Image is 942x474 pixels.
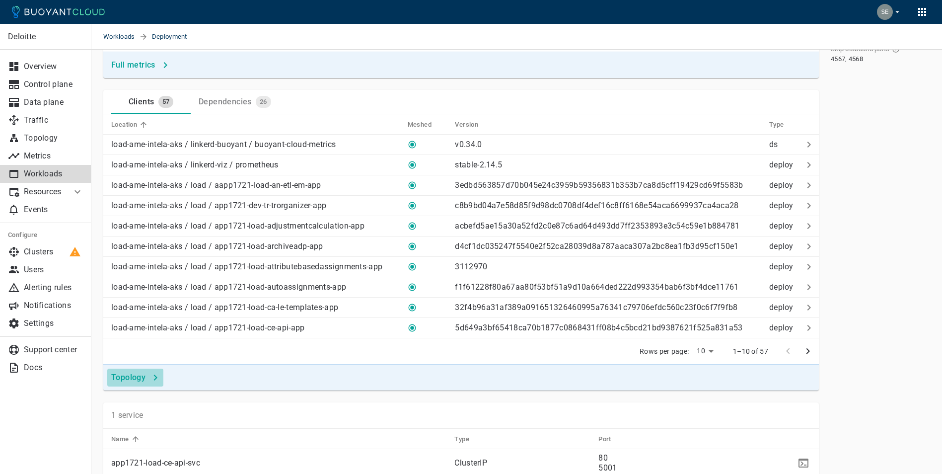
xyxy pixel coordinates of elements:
[111,60,155,70] h4: Full metrics
[455,120,491,129] span: Version
[454,435,469,443] h5: Type
[769,323,799,333] p: deploy
[107,56,173,74] button: Full metrics
[111,120,150,129] span: Location
[24,62,83,72] p: Overview
[111,201,327,211] p: load-ame-intela-aks / load / app1721-dev-tr-trorganizer-app
[111,303,338,313] p: load-ame-intela-aks / load / app1721-load-ca-le-templates-app
[877,4,893,20] img: Sesha Pillutla
[769,201,799,211] p: deploy
[111,180,321,190] p: load-ame-intela-aks / load / aapp1721-load-an-etl-em-app
[24,247,83,257] p: Clusters
[408,121,432,129] h5: Meshed
[598,435,624,444] span: Port
[455,201,738,210] p: c8b9bd04a7e58d85f9d98dc0708df4def16c8ff6168e54aca6699937ca4aca28
[152,24,199,50] span: Deployment
[24,265,83,275] p: Users
[191,90,279,114] a: Dependencies26
[24,169,83,179] p: Workloads
[256,98,271,106] span: 26
[455,180,743,190] p: 3edbd563857d70b045e24c3959b59356831b353b7ca8d5cff19429cd69f5583b
[195,93,252,107] div: Dependencies
[769,120,797,129] span: Type
[8,231,83,239] h5: Configure
[769,282,799,292] p: deploy
[111,241,323,251] p: load-ame-intela-aks / load / app1721-load-archiveadp-app
[640,346,689,356] p: Rows per page:
[111,221,364,231] p: load-ame-intela-aks / load / app1721-load-adjustmentcalculation-app
[158,98,174,106] span: 57
[24,151,83,161] p: Metrics
[24,97,83,107] p: Data plane
[111,121,137,129] h5: Location
[454,435,482,444] span: Type
[24,345,83,355] p: Support center
[798,341,818,361] button: next page
[103,24,139,50] a: Workloads
[455,140,482,149] p: v0.34.0
[455,282,738,292] p: f1f61228f80a67aa80f53bf51a9d10a664ded222d993354bab6f3bf4dce11761
[111,262,382,272] p: load-ame-intela-aks / load / app1721-load-attributebasedassignments-app
[111,435,129,443] h5: Name
[24,283,83,293] p: Alerting rules
[24,205,83,215] p: Events
[455,121,478,129] h5: Version
[455,241,738,251] p: d4cf1dc035247f5540e2f52ca28039d8a787aaca307a2bc8ea1fb3d95cf150e1
[598,453,710,463] p: 80
[111,458,446,468] p: app1721-load-ce-api-svc
[769,121,784,129] h5: Type
[24,79,83,89] p: Control plane
[769,160,799,170] p: deploy
[769,262,799,272] p: deploy
[454,458,590,468] p: ClusterIP
[111,140,336,150] p: load-ame-intela-aks / linkerd-buoyant / buoyant-cloud-metrics
[125,93,154,107] div: Clients
[111,410,144,420] p: 1 service
[111,90,191,114] a: Clients57
[769,221,799,231] p: deploy
[598,435,611,443] h5: Port
[24,187,64,197] p: Resources
[598,463,710,473] p: 5001
[455,262,487,271] p: 3112970
[455,323,742,332] p: 5d649a3bf65418ca70b1877c0868431ff08b4c5bcd21bd9387621f525a831a53
[111,323,305,333] p: load-ame-intela-aks / load / app1721-load-ce-api-app
[8,32,83,42] p: Deloitte
[769,140,799,150] p: ds
[107,369,163,387] button: Topology
[24,133,83,143] p: Topology
[24,318,83,328] p: Settings
[693,344,717,358] div: 10
[111,373,145,383] h4: Topology
[24,301,83,311] p: Notifications
[24,363,83,373] p: Docs
[24,115,83,125] p: Traffic
[831,55,863,63] span: 4567, 4568
[455,303,737,312] p: 32f4b96a31af389a091651326460995a76341c79706efdc560c23f0c6f7f9fb8
[111,160,279,170] p: load-ame-intela-aks / linkerd-viz / prometheus
[111,282,346,292] p: load-ame-intela-aks / load / app1721-load-autoassignments-app
[455,160,502,169] p: stable-2.14.5
[733,346,768,356] p: 1–10 of 57
[769,303,799,313] p: deploy
[408,120,444,129] span: Meshed
[769,241,799,251] p: deploy
[769,180,799,190] p: deploy
[796,459,811,467] span: kubectl -n load describe service app1721-load-ce-api-svc
[455,221,739,231] p: acbefd5ae15a30a52fd2c0e87c6ad64d493dd7ff2353893e3c54c59e1b884781
[111,435,142,444] span: Name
